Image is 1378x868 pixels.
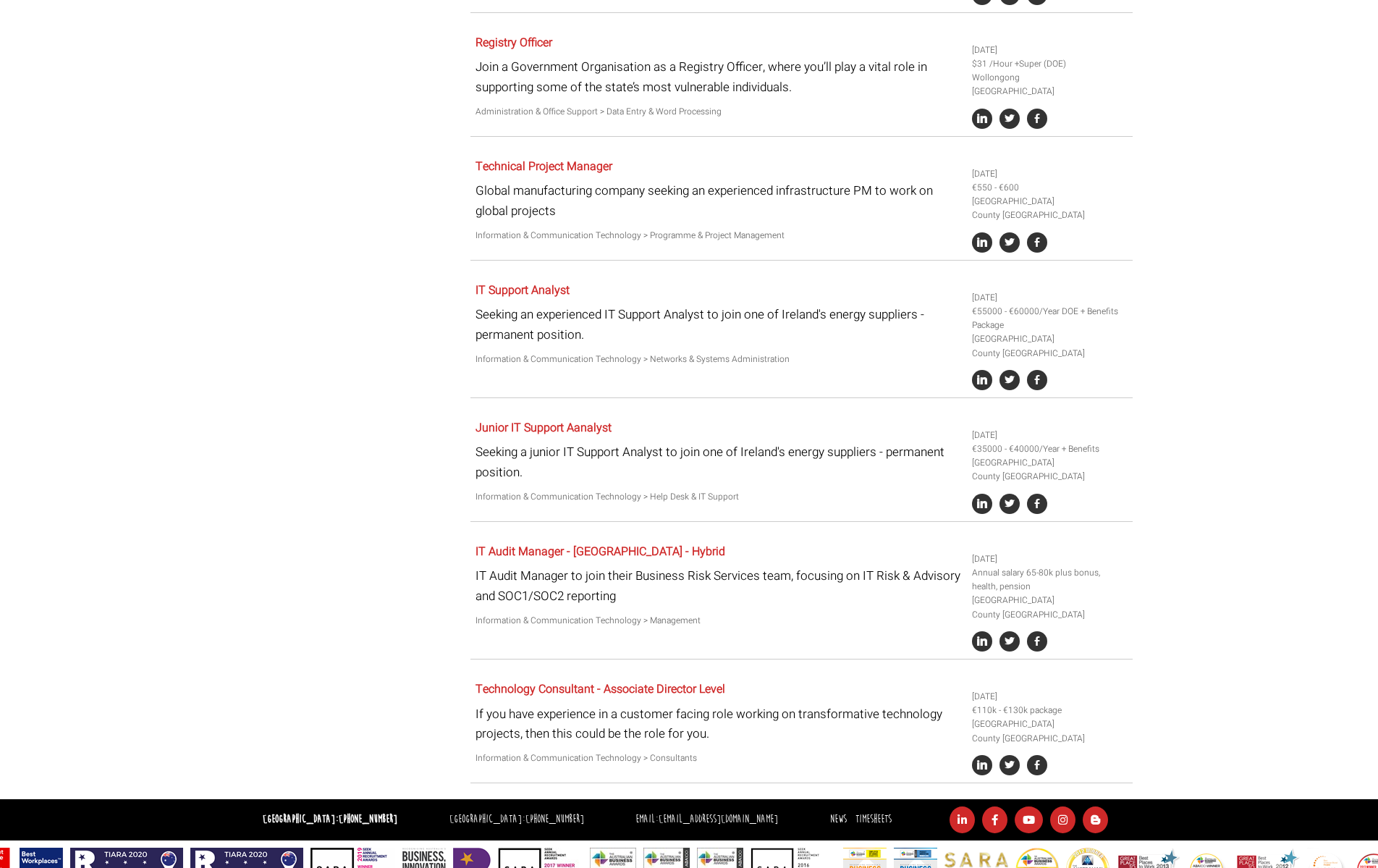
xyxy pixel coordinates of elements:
li: [GEOGRAPHIC_DATA] County [GEOGRAPHIC_DATA] [972,332,1127,360]
a: Junior IT Support Aanalyst [475,419,612,437]
li: [DATE] [972,429,1127,442]
li: [GEOGRAPHIC_DATA] County [GEOGRAPHIC_DATA] [972,594,1127,621]
a: [PHONE_NUMBER] [525,812,584,826]
a: [EMAIL_ADDRESS][DOMAIN_NAME] [659,812,778,826]
li: [GEOGRAPHIC_DATA] County [GEOGRAPHIC_DATA] [972,456,1127,484]
li: Email: [632,809,782,830]
a: Technology Consultant - Associate Director Level [475,681,725,698]
li: [DATE] [972,167,1127,181]
li: €550 - €600 [972,181,1127,195]
li: [DATE] [972,552,1127,566]
li: $31 /Hour +Super (DOE) [972,57,1127,71]
li: [DATE] [972,291,1127,305]
a: News [830,812,847,826]
li: [GEOGRAPHIC_DATA]: [446,809,588,830]
li: €110k - €130k package [972,704,1127,717]
li: [GEOGRAPHIC_DATA] County [GEOGRAPHIC_DATA] [972,717,1127,745]
li: €55000 - €60000/Year DOE + Benefits Package [972,305,1127,332]
li: [DATE] [972,43,1127,57]
p: Join a Government Organisation as a Registry Officer, where you’ll play a vital role in supportin... [475,57,961,96]
p: IT Audit Manager to join their Business Risk Services team, focusing on IT Risk & Advisory and SO... [475,566,961,605]
p: If you have experience in a customer facing role working on transformative technology projects, t... [475,704,961,743]
strong: [GEOGRAPHIC_DATA]: [263,812,397,826]
a: Technical Project Manager [475,158,612,175]
p: Information & Communication Technology > Networks & Systems Administration [475,353,961,366]
p: Information & Communication Technology > Programme & Project Management [475,229,961,243]
p: Information & Communication Technology > Consultants [475,751,961,765]
li: [GEOGRAPHIC_DATA] County [GEOGRAPHIC_DATA] [972,195,1127,222]
li: €35000 - €40000/Year + Benefits [972,442,1127,456]
p: Seeking an experienced IT Support Analyst to join one of Ireland's energy suppliers - permanent p... [475,305,961,344]
p: Information & Communication Technology > Help Desk & IT Support [475,490,961,504]
a: IT Support Analyst [475,282,570,299]
a: [PHONE_NUMBER] [339,812,397,826]
li: [DATE] [972,690,1127,704]
li: Annual salary 65-80k plus bonus, health, pension [972,566,1127,594]
a: Timesheets [855,812,892,826]
a: IT Audit Manager - [GEOGRAPHIC_DATA] - Hybrid [475,543,725,560]
a: Registry Officer [475,34,552,51]
li: Wollongong [GEOGRAPHIC_DATA] [972,71,1127,98]
p: Information & Communication Technology > Management [475,614,961,628]
p: Seeking a junior IT Support Analyst to join one of Ireland's energy suppliers - permanent position. [475,442,961,481]
p: Global manufacturing company seeking an experienced infrastructure PM to work on global projects [475,181,961,220]
p: Administration & Office Support > Data Entry & Word Processing [475,105,961,119]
